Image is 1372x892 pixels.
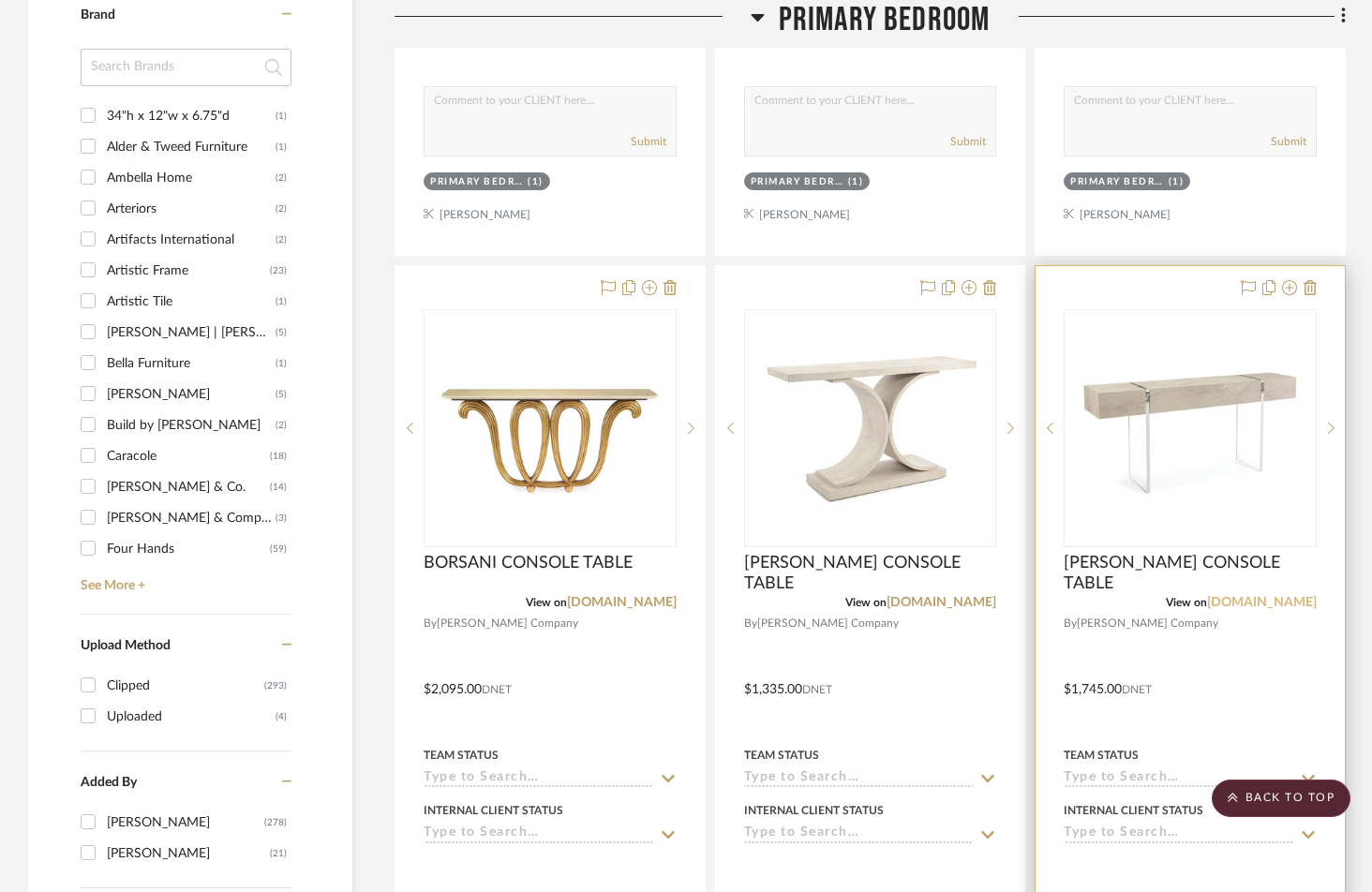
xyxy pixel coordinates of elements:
img: LOFTUS CONSOLE TABLE [1073,311,1307,545]
div: 0 [1065,310,1316,546]
input: Type to Search… [1064,825,1294,843]
button: Submit [631,133,666,150]
div: Internal Client Status [744,802,884,819]
div: Artistic Frame [107,256,270,286]
span: [PERSON_NAME] Company [757,615,899,632]
div: [PERSON_NAME] [107,808,264,838]
span: [PERSON_NAME] CONSOLE TABLE [1064,553,1317,594]
div: (5) [276,318,287,348]
a: [DOMAIN_NAME] [887,596,996,609]
div: (14) [270,472,287,502]
div: [PERSON_NAME] & Co. [107,472,270,502]
button: Submit [950,133,986,150]
div: (18) [270,441,287,471]
div: Caracole [107,441,270,471]
div: [PERSON_NAME] | [PERSON_NAME] [107,318,276,348]
div: [PERSON_NAME] [107,839,270,869]
input: Type to Search… [744,825,975,843]
img: BENEVENTO CONSOLE TABLE [753,311,987,545]
div: 0 [425,310,676,546]
span: View on [1166,597,1207,608]
span: View on [526,597,567,608]
span: Upload Method [81,639,171,652]
div: Internal Client Status [424,802,563,819]
span: By [424,615,437,632]
div: Internal Client Status [1064,802,1203,819]
div: Arteriors [107,194,276,224]
div: (23) [270,256,287,286]
div: (5) [276,379,287,409]
div: (1) [276,287,287,317]
span: [PERSON_NAME] CONSOLE TABLE [744,553,997,594]
div: Four Hands [107,534,270,564]
div: (1) [276,132,287,162]
span: By [1064,615,1077,632]
div: (1) [848,175,864,189]
div: Alder & Tweed Furniture [107,132,276,162]
input: Type to Search… [1064,770,1294,788]
a: [DOMAIN_NAME] [567,596,677,609]
div: Build by [PERSON_NAME] [107,410,276,440]
div: Primary Bedroom [1070,175,1163,189]
span: BORSANI CONSOLE TABLE [424,553,633,573]
div: (2) [276,410,287,440]
div: 34"h x 12"w x 6.75"d [107,101,276,131]
div: [PERSON_NAME] [107,379,276,409]
div: (2) [276,194,287,224]
div: 0 [745,310,996,546]
span: View on [845,597,887,608]
div: [PERSON_NAME] & Company [107,503,276,533]
div: (21) [270,839,287,869]
div: (293) [264,671,287,701]
div: Clipped [107,671,264,701]
div: Bella Furniture [107,349,276,379]
div: (4) [276,702,287,732]
div: (3) [276,503,287,533]
div: (1) [528,175,544,189]
div: Artistic Tile [107,287,276,317]
div: Ambella Home [107,163,276,193]
button: Submit [1271,133,1306,150]
div: Team Status [424,747,499,764]
span: Added By [81,776,137,789]
div: (2) [276,163,287,193]
div: Team Status [1064,747,1139,764]
input: Type to Search… [424,825,654,843]
div: (1) [276,101,287,131]
span: By [744,615,757,632]
div: (1) [276,349,287,379]
scroll-to-top-button: BACK TO TOP [1212,780,1350,817]
div: Primary Bedroom [430,175,523,189]
div: Primary Bedroom [751,175,843,189]
div: Artifacts International [107,225,276,255]
input: Type to Search… [744,770,975,788]
div: (2) [276,225,287,255]
span: [PERSON_NAME] Company [437,615,578,632]
input: Search Brands [81,49,291,86]
img: BORSANI CONSOLE TABLE [433,311,667,545]
div: (1) [1169,175,1185,189]
div: (59) [270,534,287,564]
a: [DOMAIN_NAME] [1207,596,1317,609]
span: [PERSON_NAME] Company [1077,615,1218,632]
div: Uploaded [107,702,276,732]
span: Brand [81,8,115,22]
div: (278) [264,808,287,838]
input: Type to Search… [424,770,654,788]
div: Team Status [744,747,819,764]
a: See More + [76,564,291,594]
